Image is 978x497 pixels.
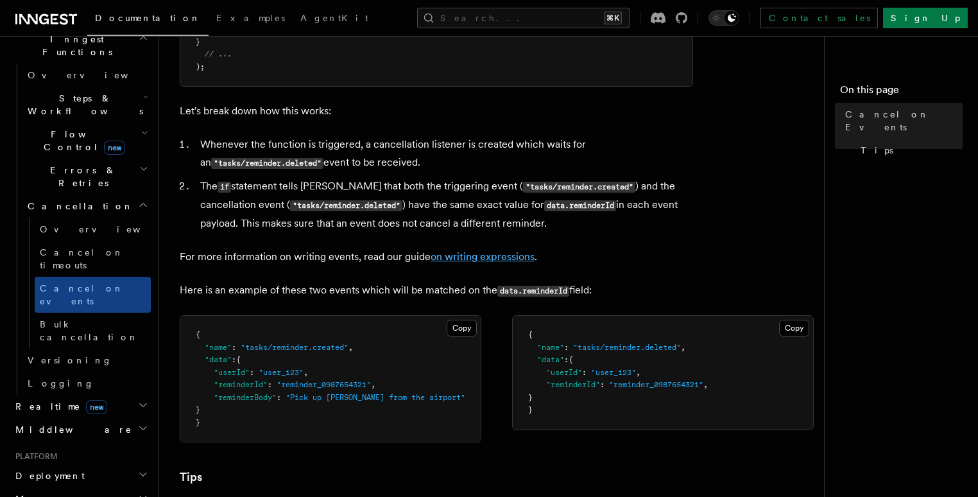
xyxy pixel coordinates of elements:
[636,368,640,377] span: ,
[35,313,151,349] a: Bulk cancellation
[546,380,600,389] span: "reminderId"
[600,380,605,389] span: :
[855,139,963,162] a: Tips
[180,102,693,120] p: Let's break down how this works:
[371,380,375,389] span: ,
[214,380,268,389] span: "reminderId"
[300,13,368,23] span: AgentKit
[10,451,58,462] span: Platform
[528,330,533,339] span: {
[196,135,693,172] li: Whenever the function is triggered, a cancellation listener is created which waits for an event t...
[22,200,133,213] span: Cancellation
[348,343,353,352] span: ,
[286,393,465,402] span: "Pick up [PERSON_NAME] from the airport"
[546,368,582,377] span: "userId"
[840,103,963,139] a: Cancel on Events
[447,320,477,336] button: Copy
[28,70,160,80] span: Overview
[232,343,236,352] span: :
[35,277,151,313] a: Cancel on events
[10,64,151,395] div: Inngest Functions
[22,218,151,349] div: Cancellation
[528,393,533,402] span: }
[861,144,893,157] span: Tips
[236,355,241,364] span: {
[10,33,139,58] span: Inngest Functions
[10,395,151,418] button: Realtimenew
[569,355,573,364] span: {
[523,182,635,193] code: "tasks/reminder.created"
[564,343,569,352] span: :
[196,177,693,232] li: The statement tells [PERSON_NAME] that both the triggering event ( ) and the cancellation event (...
[277,380,371,389] span: "reminder_0987654321"
[840,82,963,103] h4: On this page
[22,159,151,195] button: Errors & Retries
[40,224,172,234] span: Overview
[431,250,535,263] a: on writing expressions
[10,423,132,436] span: Middleware
[205,355,232,364] span: "data"
[104,141,125,155] span: new
[211,158,323,169] code: "tasks/reminder.deleted"
[681,343,685,352] span: ,
[293,4,376,35] a: AgentKit
[87,4,209,36] a: Documentation
[86,400,107,414] span: new
[28,378,94,388] span: Logging
[241,343,348,352] span: "tasks/reminder.created"
[214,393,277,402] span: "reminderBody"
[544,200,616,211] code: data.reminderId
[883,8,968,28] a: Sign Up
[35,218,151,241] a: Overview
[760,8,878,28] a: Contact sales
[35,241,151,277] a: Cancel on timeouts
[205,343,232,352] span: "name"
[277,393,281,402] span: :
[214,368,250,377] span: "userId"
[582,368,587,377] span: :
[10,464,151,487] button: Deployment
[209,4,293,35] a: Examples
[564,355,569,364] span: :
[196,405,200,414] span: }
[95,13,201,23] span: Documentation
[196,37,200,46] span: }
[259,368,304,377] span: "user_123"
[779,320,809,336] button: Copy
[268,380,272,389] span: :
[22,123,151,159] button: Flow Controlnew
[10,469,85,482] span: Deployment
[708,10,739,26] button: Toggle dark mode
[22,128,141,153] span: Flow Control
[497,286,569,297] code: data.reminderId
[196,62,205,71] span: );
[22,195,151,218] button: Cancellation
[216,13,285,23] span: Examples
[40,247,124,270] span: Cancel on timeouts
[22,87,151,123] button: Steps & Workflows
[304,368,308,377] span: ,
[232,355,236,364] span: :
[180,281,693,300] p: Here is an example of these two events which will be matched on the field:
[22,349,151,372] a: Versioning
[28,355,112,365] span: Versioning
[417,8,630,28] button: Search...⌘K
[196,330,200,339] span: {
[40,319,139,342] span: Bulk cancellation
[218,182,231,193] code: if
[537,343,564,352] span: "name"
[196,418,200,427] span: }
[180,248,693,266] p: For more information on writing events, read our guide .
[573,343,681,352] span: "tasks/reminder.deleted"
[703,380,708,389] span: ,
[22,64,151,87] a: Overview
[250,368,254,377] span: :
[10,28,151,64] button: Inngest Functions
[22,164,139,189] span: Errors & Retries
[22,372,151,395] a: Logging
[290,200,402,211] code: "tasks/reminder.deleted"
[22,92,143,118] span: Steps & Workflows
[537,355,564,364] span: "data"
[10,418,151,441] button: Middleware
[180,468,202,486] a: Tips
